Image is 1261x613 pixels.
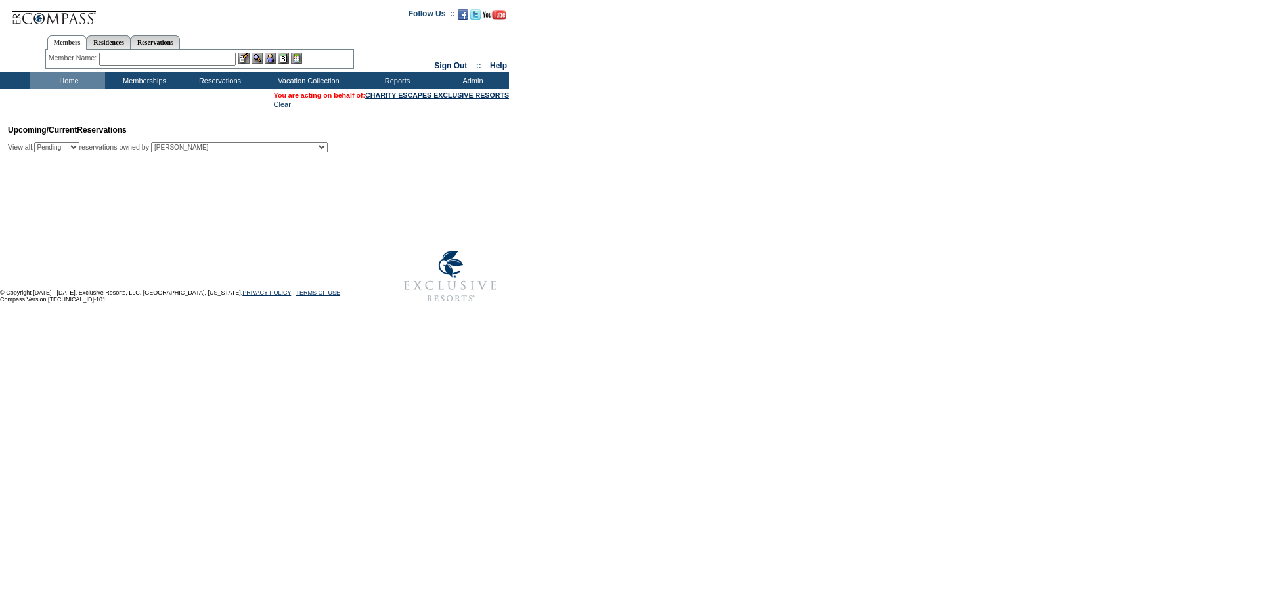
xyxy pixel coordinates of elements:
[256,72,358,89] td: Vacation Collection
[476,61,481,70] span: ::
[181,72,256,89] td: Reservations
[238,53,250,64] img: b_edit.gif
[434,61,467,70] a: Sign Out
[458,13,468,21] a: Become our fan on Facebook
[274,100,291,108] a: Clear
[483,10,506,20] img: Subscribe to our YouTube Channel
[131,35,180,49] a: Reservations
[296,289,341,296] a: TERMS OF USE
[274,91,509,99] span: You are acting on behalf of:
[365,91,509,99] a: CHARITY ESCAPES EXCLUSIVE RESORTS
[483,13,506,21] a: Subscribe to our YouTube Channel
[458,9,468,20] img: Become our fan on Facebook
[242,289,291,296] a: PRIVACY POLICY
[278,53,289,64] img: Reservations
[87,35,131,49] a: Residences
[470,9,481,20] img: Follow us on Twitter
[409,8,455,24] td: Follow Us ::
[470,13,481,21] a: Follow us on Twitter
[490,61,507,70] a: Help
[358,72,433,89] td: Reports
[252,53,263,64] img: View
[8,142,334,152] div: View all: reservations owned by:
[8,125,77,135] span: Upcoming/Current
[265,53,276,64] img: Impersonate
[105,72,181,89] td: Memberships
[391,243,509,309] img: Exclusive Resorts
[30,72,105,89] td: Home
[8,125,127,135] span: Reservations
[291,53,302,64] img: b_calculator.gif
[433,72,509,89] td: Admin
[49,53,99,64] div: Member Name:
[47,35,87,50] a: Members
